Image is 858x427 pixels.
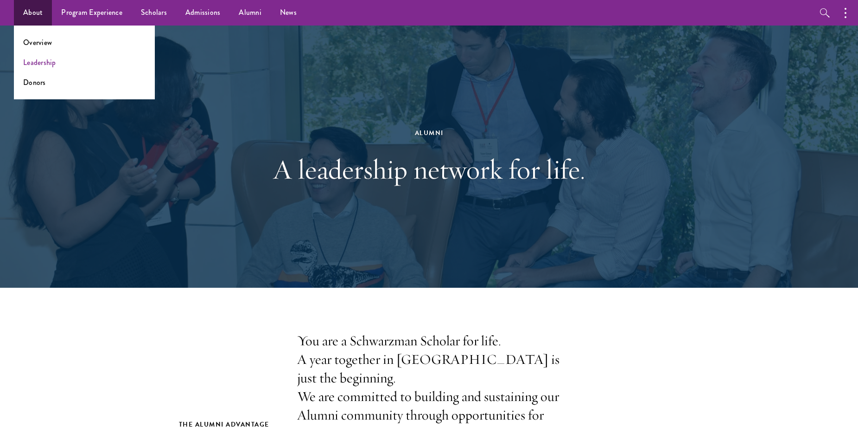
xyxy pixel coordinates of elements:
a: Donors [23,77,46,88]
div: Alumni [269,127,589,139]
a: Overview [23,37,52,48]
a: Leadership [23,57,56,68]
h1: A leadership network for life. [269,153,589,186]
